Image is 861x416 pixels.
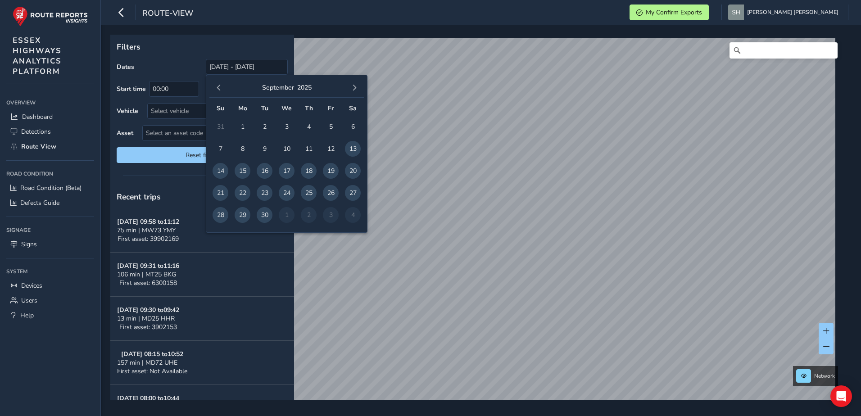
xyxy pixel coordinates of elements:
[113,38,835,411] canvas: Map
[118,235,179,243] span: First asset: 39902169
[213,141,228,157] span: 7
[6,96,94,109] div: Overview
[323,163,339,179] span: 19
[345,163,361,179] span: 20
[728,5,842,20] button: [PERSON_NAME] [PERSON_NAME]
[305,104,313,113] span: Th
[117,107,138,115] label: Vehicle
[6,139,94,154] a: Route View
[20,199,59,207] span: Defects Guide
[257,163,272,179] span: 16
[119,279,177,287] span: First asset: 6300158
[301,141,317,157] span: 11
[117,217,179,226] strong: [DATE] 09:58 to 11:12
[747,5,838,20] span: [PERSON_NAME] [PERSON_NAME]
[148,104,272,118] div: Select vehicle
[117,306,179,314] strong: [DATE] 09:30 to 09:42
[142,8,193,20] span: route-view
[328,104,334,113] span: Fr
[279,163,295,179] span: 17
[6,181,94,195] a: Road Condition (Beta)
[117,367,187,375] span: First asset: Not Available
[21,142,56,151] span: Route View
[730,42,838,59] input: Search
[630,5,709,20] button: My Confirm Exports
[235,119,250,135] span: 1
[117,394,179,402] strong: [DATE] 08:00 to 10:44
[728,5,744,20] img: diamond-layout
[6,109,94,124] a: Dashboard
[235,185,250,201] span: 22
[235,141,250,157] span: 8
[110,341,294,385] button: [DATE] 08:15 to10:52157 min | MD72 UHEFirst asset: Not Available
[22,113,53,121] span: Dashboard
[345,119,361,135] span: 6
[6,237,94,252] a: Signs
[6,124,94,139] a: Detections
[345,185,361,201] span: 27
[238,104,247,113] span: Mo
[345,141,361,157] span: 13
[213,185,228,201] span: 21
[21,127,51,136] span: Detections
[110,208,294,253] button: [DATE] 09:58 to11:1275 min | MW73 YMYFirst asset: 39902169
[323,119,339,135] span: 5
[279,185,295,201] span: 24
[117,270,176,279] span: 106 min | MT25 BKG
[110,297,294,341] button: [DATE] 09:30 to09:4213 min | MD25 HHRFirst asset: 3902153
[301,119,317,135] span: 4
[257,207,272,223] span: 30
[117,63,134,71] label: Dates
[349,104,357,113] span: Sa
[6,265,94,278] div: System
[117,147,288,163] button: Reset filters
[6,308,94,323] a: Help
[261,104,268,113] span: Tu
[117,262,179,270] strong: [DATE] 09:31 to 11:16
[21,240,37,249] span: Signs
[323,185,339,201] span: 26
[13,6,88,27] img: rr logo
[235,163,250,179] span: 15
[6,293,94,308] a: Users
[117,314,175,323] span: 13 min | MD25 HHR
[646,8,702,17] span: My Confirm Exports
[20,184,82,192] span: Road Condition (Beta)
[117,226,176,235] span: 75 min | MW73 YMY
[117,191,161,202] span: Recent trips
[21,281,42,290] span: Devices
[323,141,339,157] span: 12
[279,141,295,157] span: 10
[117,358,177,367] span: 157 min | MD72 UHE
[814,372,835,380] span: Network
[6,223,94,237] div: Signage
[257,185,272,201] span: 23
[257,119,272,135] span: 2
[143,126,272,140] span: Select an asset code
[123,151,281,159] span: Reset filters
[121,350,183,358] strong: [DATE] 08:15 to 10:52
[217,104,224,113] span: Su
[301,185,317,201] span: 25
[117,129,133,137] label: Asset
[6,167,94,181] div: Road Condition
[20,311,34,320] span: Help
[117,41,288,53] p: Filters
[297,83,312,92] button: 2025
[21,296,37,305] span: Users
[110,253,294,297] button: [DATE] 09:31 to11:16106 min | MT25 BKGFirst asset: 6300158
[6,278,94,293] a: Devices
[281,104,292,113] span: We
[119,323,177,331] span: First asset: 3902153
[117,85,146,93] label: Start time
[213,163,228,179] span: 14
[235,207,250,223] span: 29
[257,141,272,157] span: 9
[6,195,94,210] a: Defects Guide
[830,385,852,407] div: Open Intercom Messenger
[13,35,62,77] span: ESSEX HIGHWAYS ANALYTICS PLATFORM
[301,163,317,179] span: 18
[279,119,295,135] span: 3
[262,83,294,92] button: September
[213,207,228,223] span: 28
